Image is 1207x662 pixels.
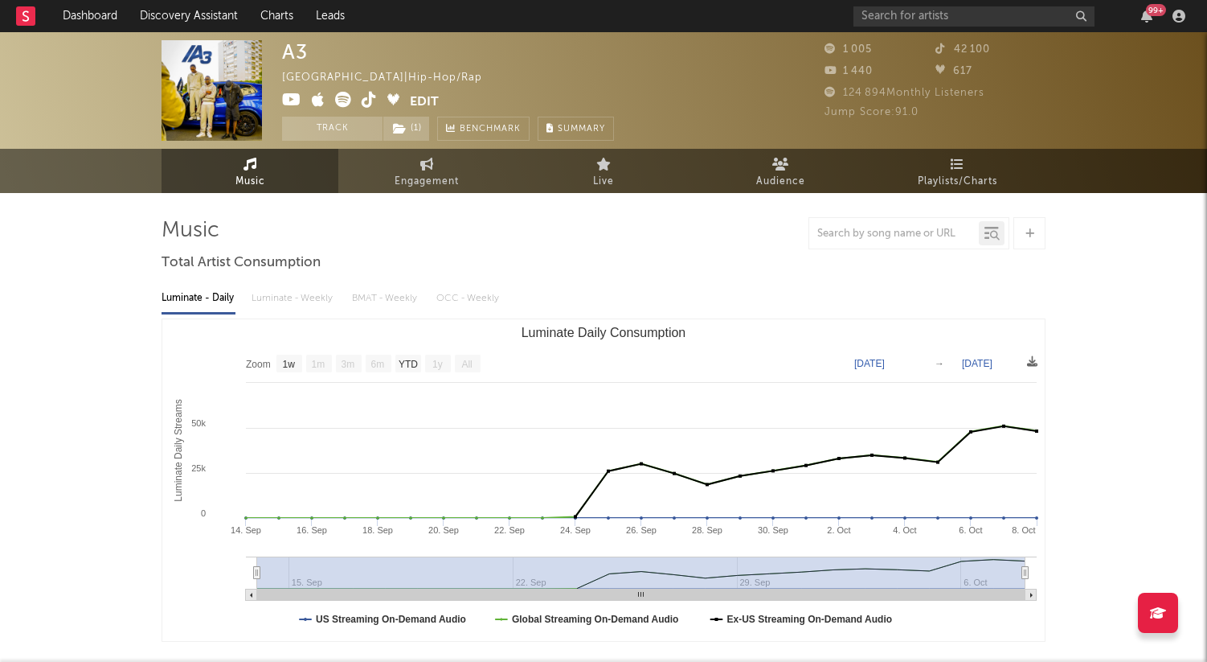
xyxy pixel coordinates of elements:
text: 20. Sep [428,525,459,535]
svg: Luminate Daily Consumption [162,319,1045,641]
a: Music [162,149,338,193]
span: Music [235,172,265,191]
span: 617 [935,66,972,76]
text: 4. Oct [893,525,916,535]
span: Live [593,172,614,191]
input: Search for artists [853,6,1094,27]
div: 99 + [1146,4,1166,16]
div: A3 [282,40,308,64]
text: 50k [191,418,206,428]
text: 0 [201,508,206,518]
span: Summary [558,125,605,134]
text: Ex-US Streaming On-Demand Audio [727,614,893,625]
text: 28. Sep [692,525,722,535]
span: ( 1 ) [383,117,430,141]
text: US Streaming On-Demand Audio [316,614,466,625]
a: Engagement [338,149,515,193]
text: 16. Sep [297,525,327,535]
span: Engagement [395,172,459,191]
span: 1 440 [824,66,873,76]
text: 2. Oct [827,525,850,535]
text: [DATE] [962,358,992,369]
text: 3m [342,359,355,370]
a: Playlists/Charts [869,149,1045,193]
text: YTD [399,359,418,370]
text: 25k [191,463,206,473]
text: 30. Sep [758,525,788,535]
text: Luminate Daily Consumption [522,326,686,339]
a: Live [515,149,692,193]
text: 1m [312,359,325,370]
text: 6. Oct [959,525,982,535]
span: 1 005 [824,44,872,55]
span: Benchmark [460,120,521,139]
a: Benchmark [437,117,530,141]
text: → [935,358,944,369]
div: [GEOGRAPHIC_DATA] | Hip-Hop/Rap [282,68,501,88]
text: 1y [432,359,443,370]
text: 8. Oct [1012,525,1035,535]
button: Edit [410,92,439,112]
a: Audience [692,149,869,193]
span: Total Artist Consumption [162,253,321,273]
text: 26. Sep [626,525,657,535]
span: Audience [756,172,805,191]
text: [DATE] [854,358,885,369]
span: 42 100 [935,44,990,55]
text: 6m [371,359,385,370]
span: Jump Score: 91.0 [824,107,919,117]
text: 18. Sep [362,525,393,535]
text: 24. Sep [560,525,591,535]
text: Global Streaming On-Demand Audio [512,614,679,625]
span: Playlists/Charts [918,172,997,191]
button: Track [282,117,383,141]
text: 1w [283,359,296,370]
text: 14. Sep [231,525,261,535]
button: 99+ [1141,10,1152,23]
span: 124 894 Monthly Listeners [824,88,984,98]
text: 22. Sep [494,525,525,535]
text: All [461,359,472,370]
button: Summary [538,117,614,141]
text: Luminate Daily Streams [173,399,184,501]
button: (1) [383,117,429,141]
div: Luminate - Daily [162,285,235,312]
text: Zoom [246,359,271,370]
input: Search by song name or URL [809,228,979,241]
